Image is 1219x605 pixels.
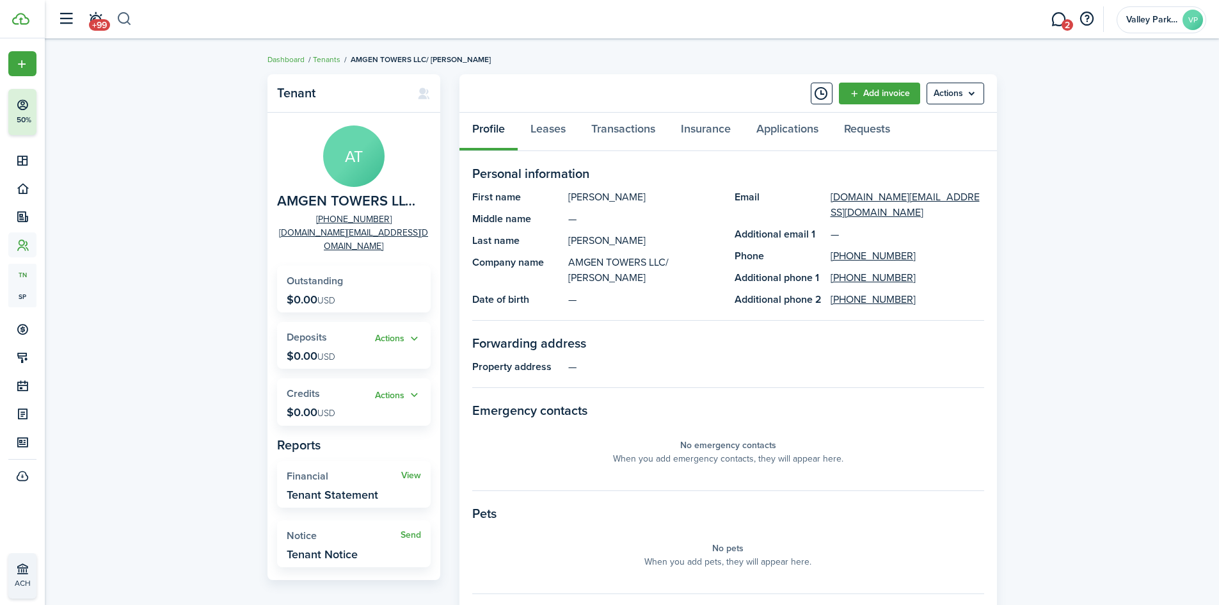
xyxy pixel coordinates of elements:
[375,332,421,346] button: Open menu
[317,350,335,364] span: USD
[54,7,78,31] button: Open sidebar
[8,89,115,135] button: 50%
[927,83,984,104] button: Open menu
[680,439,776,452] panel-main-placeholder-title: No emergency contacts
[8,264,36,286] a: tn
[16,115,32,125] p: 50%
[839,83,920,104] a: Add invoice
[1076,8,1097,30] button: Open resource center
[351,54,491,65] span: AMGEN TOWERS LLC/ [PERSON_NAME]
[1046,3,1071,36] a: Messaging
[8,51,36,76] button: Open menu
[831,113,903,151] a: Requests
[287,471,401,482] widget-stats-title: Financial
[8,286,36,307] a: sp
[287,350,335,362] p: $0.00
[8,553,36,599] a: ACH
[744,113,831,151] a: Applications
[578,113,668,151] a: Transactions
[317,407,335,420] span: USD
[613,452,843,465] panel-main-placeholder-description: When you add emergency contacts, they will appear here.
[375,332,421,346] button: Actions
[317,294,335,307] span: USD
[375,388,421,403] button: Actions
[472,504,984,523] panel-main-section-title: Pets
[735,292,824,307] panel-main-title: Additional phone 2
[287,330,327,344] span: Deposits
[116,8,132,30] button: Search
[12,13,29,25] img: TenantCloud
[472,164,984,183] panel-main-section-title: Personal information
[927,83,984,104] menu-btn: Actions
[89,19,110,31] span: +99
[472,359,562,375] panel-main-title: Property address
[831,292,916,307] a: [PHONE_NUMBER]
[277,435,431,455] panel-main-subtitle: Reports
[287,293,335,306] p: $0.00
[1183,10,1203,30] avatar-text: VP
[313,54,340,65] a: Tenants
[668,113,744,151] a: Insurance
[472,255,562,286] panel-main-title: Company name
[287,406,335,419] p: $0.00
[287,386,320,401] span: Credits
[472,334,984,353] panel-main-section-title: Forwarding address
[15,577,90,589] p: ACH
[831,190,984,220] a: [DOMAIN_NAME][EMAIL_ADDRESS][DOMAIN_NAME]
[644,555,811,569] panel-main-placeholder-description: When you add pets, they will appear here.
[472,401,984,420] panel-main-section-title: Emergency contacts
[568,359,984,375] panel-main-description: —
[472,292,562,307] panel-main-title: Date of birth
[831,248,916,264] a: [PHONE_NUMBER]
[1062,19,1073,31] span: 2
[267,54,305,65] a: Dashboard
[568,233,722,248] panel-main-description: [PERSON_NAME]
[518,113,578,151] a: Leases
[472,211,562,227] panel-main-title: Middle name
[568,255,722,286] panel-main-description: AMGEN TOWERS LLC/ [PERSON_NAME]
[735,248,824,264] panel-main-title: Phone
[831,270,916,286] a: [PHONE_NUMBER]
[287,548,358,561] widget-stats-description: Tenant Notice
[277,193,424,209] span: AMGEN TOWERS LLC/ frank gallo
[735,270,824,286] panel-main-title: Additional phone 1
[568,190,722,205] panel-main-description: [PERSON_NAME]
[277,226,431,253] a: [DOMAIN_NAME][EMAIL_ADDRESS][DOMAIN_NAME]
[472,190,562,205] panel-main-title: First name
[472,233,562,248] panel-main-title: Last name
[568,211,722,227] panel-main-description: —
[811,83,833,104] button: Timeline
[277,86,404,101] panel-main-title: Tenant
[375,388,421,403] button: Open menu
[83,3,108,36] a: Notifications
[401,471,421,481] a: View
[401,530,421,540] a: Send
[735,227,824,242] panel-main-title: Additional email 1
[316,213,392,226] a: [PHONE_NUMBER]
[287,273,343,288] span: Outstanding
[287,530,401,542] widget-stats-title: Notice
[287,488,378,501] widget-stats-description: Tenant Statement
[568,292,722,307] panel-main-description: —
[1126,15,1177,24] span: Valley Park Properties
[323,125,385,187] avatar-text: AT
[735,190,824,220] panel-main-title: Email
[712,542,744,555] panel-main-placeholder-title: No pets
